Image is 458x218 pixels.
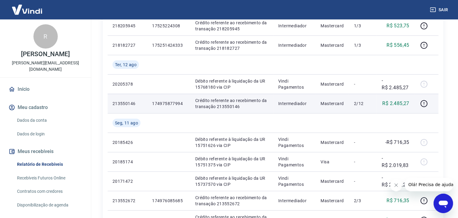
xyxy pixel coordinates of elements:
[321,81,345,87] p: Mastercard
[195,39,269,51] p: Crédito referente ao recebimento da transação 218182727
[152,100,186,107] p: 174975877994
[15,158,84,171] a: Relatório de Recebíveis
[321,198,345,204] p: Mastercard
[278,198,311,204] p: Intermediador
[354,159,372,165] p: -
[195,97,269,110] p: Crédito referente ao recebimento da transação 213550146
[278,42,311,48] p: Intermediador
[113,139,142,145] p: 20185426
[321,139,345,145] p: Mastercard
[152,42,186,48] p: 175251424333
[321,42,345,48] p: Mastercard
[7,101,84,114] button: Meu cadastro
[382,155,409,169] p: -R$ 2.019,83
[113,198,142,204] p: 213552672
[354,198,372,204] p: 2/3
[195,136,269,148] p: Débito referente à liquidação da UR 15751626 via CIP
[195,20,269,32] p: Crédito referente ao recebimento da transação 218205945
[434,194,453,213] iframe: Botão para abrir a janela de mensagens
[152,23,186,29] p: 17525224308
[278,78,311,90] p: Vindi Pagamentos
[321,178,345,184] p: Mastercard
[113,81,142,87] p: 20205378
[278,23,311,29] p: Intermediador
[15,128,84,140] a: Dados de login
[7,0,47,19] img: Vindi
[15,185,84,198] a: Contratos com credores
[321,100,345,107] p: Mastercard
[321,23,345,29] p: Mastercard
[5,60,86,73] p: [PERSON_NAME][EMAIL_ADDRESS][DOMAIN_NAME]
[278,136,311,148] p: Vindi Pagamentos
[382,77,409,91] p: -R$ 2.485,27
[115,62,137,68] span: Ter, 12 ago
[15,172,84,184] a: Recebíveis Futuros Online
[15,199,84,211] a: Disponibilização de agenda
[152,198,186,204] p: 174976085685
[113,23,142,29] p: 218205945
[4,4,51,9] span: Olá! Precisa de ajuda?
[382,174,409,189] p: -R$ 2.941,20
[195,156,269,168] p: Débito referente à liquidação da UR 15751375 via CIP
[387,197,410,204] p: R$ 716,35
[195,78,269,90] p: Débito referente à liquidação da UR 15768180 via CIP
[7,145,84,158] button: Meus recebíveis
[195,195,269,207] p: Crédito referente ao recebimento da transação 213552672
[15,114,84,127] a: Dados da conta
[390,179,402,191] iframe: Fechar mensagem
[278,175,311,187] p: Vindi Pagamentos
[354,178,372,184] p: -
[115,120,138,126] span: Seg, 11 ago
[354,81,372,87] p: -
[278,156,311,168] p: Vindi Pagamentos
[321,159,345,165] p: Visa
[7,83,84,96] a: Início
[387,22,410,29] p: R$ 523,75
[195,175,269,187] p: Débito referente à liquidação da UR 15737570 via CIP
[354,100,372,107] p: 2/12
[387,42,410,49] p: R$ 556,45
[113,178,142,184] p: 20171472
[113,100,142,107] p: 213550146
[33,24,58,49] div: R
[21,51,70,57] p: [PERSON_NAME]
[113,159,142,165] p: 20185174
[405,178,453,191] iframe: Mensagem da empresa
[278,100,311,107] p: Intermediador
[354,23,372,29] p: 1/3
[383,100,409,107] p: R$ 2.485,27
[354,42,372,48] p: 1/3
[113,42,142,48] p: 218182727
[385,139,409,146] p: -R$ 716,35
[354,139,372,145] p: -
[429,4,451,15] button: Sair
